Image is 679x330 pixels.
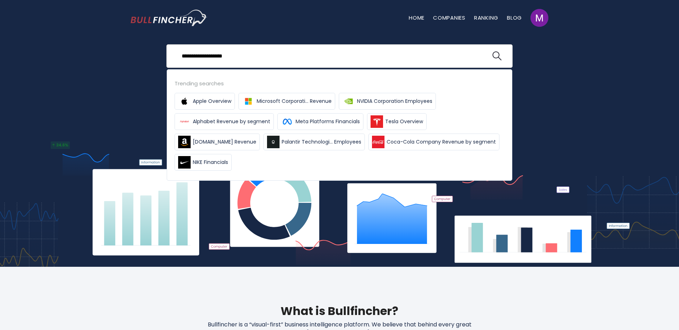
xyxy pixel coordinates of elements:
[387,138,496,146] span: Coca-Cola Company Revenue by segment
[474,14,498,21] a: Ranking
[433,14,466,21] a: Companies
[175,154,232,171] a: NIKE Financials
[131,10,207,26] a: Go to homepage
[175,134,260,150] a: [DOMAIN_NAME] Revenue
[193,118,270,125] span: Alphabet Revenue by segment
[282,138,361,146] span: Palantir Technologi... Employees
[131,302,548,320] h2: What is Bullfincher?
[368,134,499,150] a: Coca-Cola Company Revenue by segment
[277,113,363,130] a: Meta Platforms Financials
[385,118,423,125] span: Tesla Overview
[193,159,228,166] span: NIKE Financials
[507,14,522,21] a: Blog
[193,138,256,146] span: [DOMAIN_NAME] Revenue
[131,10,207,26] img: bullfincher logo
[175,93,235,110] a: Apple Overview
[257,97,332,105] span: Microsoft Corporati... Revenue
[367,113,427,130] a: Tesla Overview
[175,79,504,87] div: Trending searches
[263,134,365,150] a: Palantir Technologi... Employees
[175,113,274,130] a: Alphabet Revenue by segment
[409,14,424,21] a: Home
[357,97,432,105] span: NVIDIA Corporation Employees
[339,93,436,110] a: NVIDIA Corporation Employees
[492,51,502,61] img: search icon
[193,97,231,105] span: Apple Overview
[131,82,548,90] p: What's trending
[296,118,360,125] span: Meta Platforms Financials
[238,93,335,110] a: Microsoft Corporati... Revenue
